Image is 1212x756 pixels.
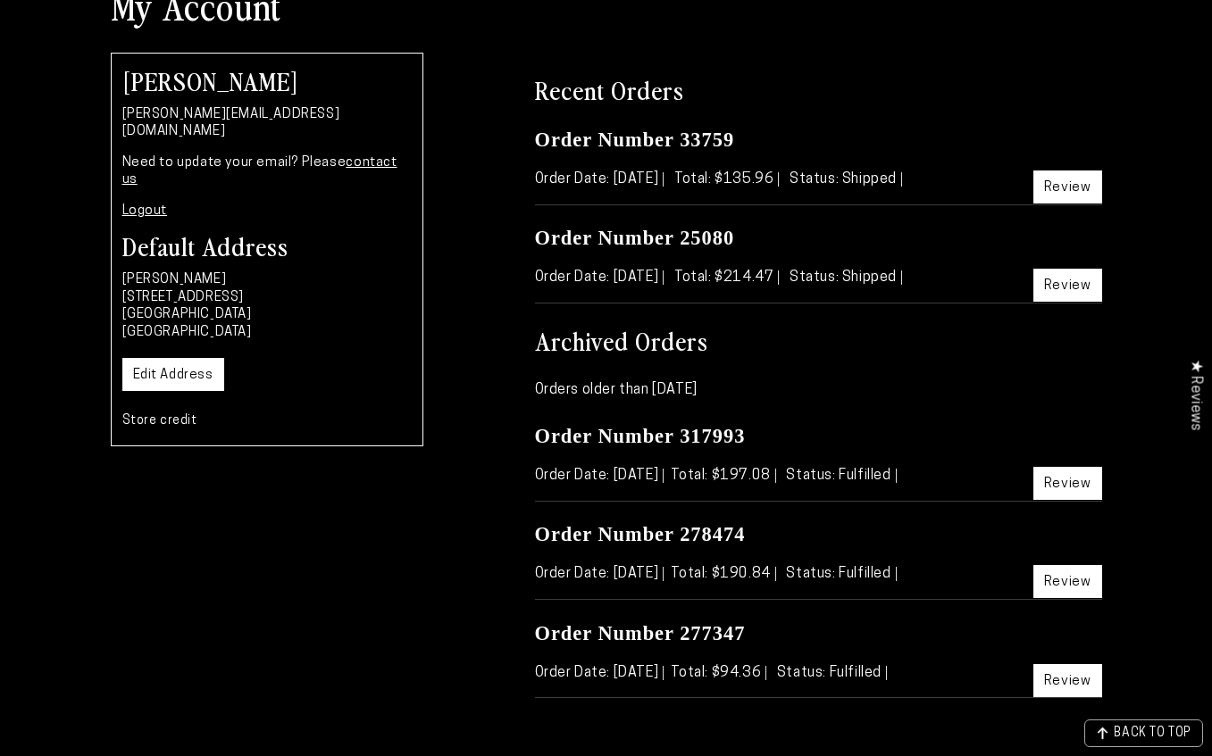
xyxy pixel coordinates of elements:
span: Order Date: [DATE] [535,469,665,483]
a: Order Number 317993 [535,425,746,447]
span: Total: $197.08 [671,469,775,483]
span: BACK TO TOP [1114,727,1191,740]
span: Status: Fulfilled [786,567,896,581]
a: Review [1033,664,1102,697]
p: Orders older than [DATE] [535,378,1102,403]
p: [PERSON_NAME][EMAIL_ADDRESS][DOMAIN_NAME] [122,106,412,141]
span: Order Date: [DATE] [535,666,665,680]
span: Order Date: [DATE] [535,270,665,285]
span: Status: Fulfilled [786,469,896,483]
span: Order Date: [DATE] [535,567,665,581]
a: Order Number 278474 [535,523,746,545]
a: Order Number 277347 [535,622,746,644]
a: Review [1033,269,1102,302]
span: Total: $135.96 [674,172,779,187]
span: Order Date: [DATE] [535,172,665,187]
h2: [PERSON_NAME] [122,68,412,93]
a: Review [1033,565,1102,598]
span: Status: Shipped [790,270,902,285]
a: Logout [122,204,168,218]
span: Total: $214.47 [674,270,779,285]
p: Need to update your email? Please [122,154,412,189]
div: Click to open Judge.me floating reviews tab [1178,345,1212,444]
a: Review [1033,467,1102,500]
a: Order Number 25080 [535,227,735,249]
a: Edit Address [122,358,224,391]
span: Total: $190.84 [671,567,775,581]
h2: Recent Orders [535,73,1102,105]
p: [PERSON_NAME] [STREET_ADDRESS] [GEOGRAPHIC_DATA] [GEOGRAPHIC_DATA] [122,271,412,341]
h2: Archived Orders [535,324,1102,356]
h3: Default Address [122,233,412,258]
span: Status: Fulfilled [777,666,887,680]
a: Review [1033,170,1102,204]
span: Status: Shipped [790,172,902,187]
span: Total: $94.36 [671,666,766,680]
a: Order Number 33759 [535,129,735,151]
a: Store credit [122,414,197,428]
